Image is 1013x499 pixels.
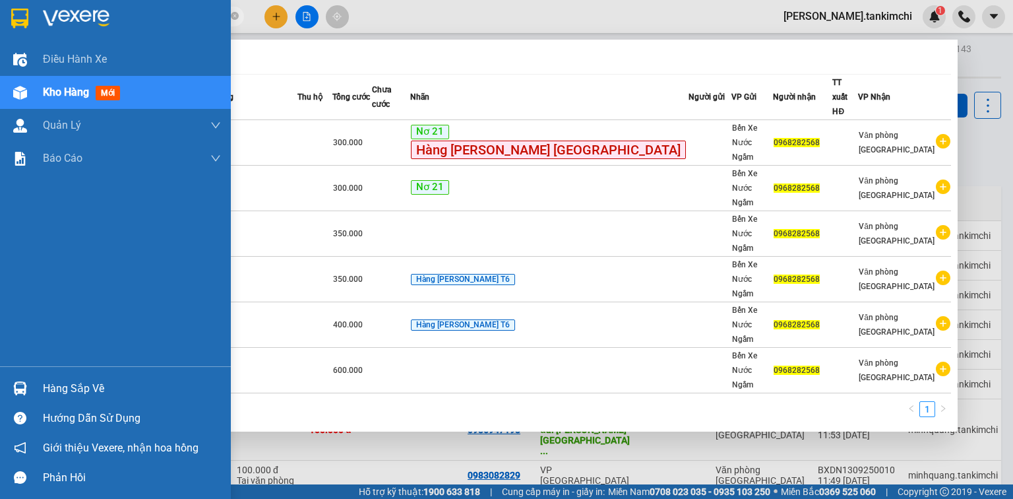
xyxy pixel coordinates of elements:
span: question-circle [14,412,26,424]
span: Bến Xe Nước Ngầm [732,260,757,298]
li: Previous Page [904,401,919,417]
span: Chưa cước [372,85,391,109]
span: Quản Lý [43,117,81,133]
span: Hàng [PERSON_NAME] T6 [411,319,515,331]
span: Báo cáo [43,150,82,166]
span: 0968282568 [774,320,820,329]
span: Người gửi [689,92,725,102]
span: Nơ 21 [411,125,449,139]
button: left [904,401,919,417]
span: plus-circle [936,225,950,240]
span: VP Gửi [731,92,756,102]
div: SL: 1 [198,317,297,332]
span: Văn phòng [GEOGRAPHIC_DATA] [859,358,935,382]
img: warehouse-icon [13,86,27,100]
span: message [14,471,26,484]
span: notification [14,442,26,454]
span: plus-circle [936,134,950,149]
span: Văn phòng [GEOGRAPHIC_DATA] [859,313,935,337]
span: Văn phòng [GEOGRAPHIC_DATA] [859,131,935,154]
span: 600.000 [333,366,363,375]
span: plus-circle [936,362,950,376]
span: 300.000 [333,183,363,193]
div: Máy [198,219,297,234]
span: Điều hành xe [43,51,107,67]
div: sầu [198,174,297,188]
span: plus-circle [936,271,950,285]
div: SL: 6 [198,363,297,378]
li: Next Page [935,401,951,417]
span: Văn phòng [GEOGRAPHIC_DATA] [859,176,935,200]
button: right [935,401,951,417]
span: Nhãn [410,92,429,102]
img: warehouse-icon [13,53,27,67]
span: left [907,405,915,413]
span: Bến Xe Nước Ngầm [732,351,757,389]
span: 350.000 [333,229,363,238]
span: 0968282568 [774,366,820,375]
span: 400.000 [333,320,363,329]
div: SL: 1 [198,272,297,286]
div: SL: 1 [198,234,297,248]
span: Bến Xe Nước Ngầm [732,169,757,207]
li: 1 [919,401,935,417]
div: Phản hồi [43,468,221,488]
span: 0968282568 [774,229,820,238]
span: Bến Xe Nước Ngầm [732,215,757,253]
img: logo-vxr [11,9,28,28]
span: Nơ 21 [411,180,449,195]
span: close-circle [231,11,239,23]
span: TT xuất HĐ [832,78,847,116]
span: plus-circle [936,180,950,194]
img: warehouse-icon [13,382,27,395]
img: solution-icon [13,152,27,166]
span: VP Nhận [858,92,890,102]
div: SL: 2 [198,188,297,203]
span: mới [96,86,120,100]
span: Thu hộ [297,92,322,102]
span: down [210,153,221,164]
span: 350.000 [333,275,363,284]
span: Tổng cước [332,92,370,102]
span: Người nhận [773,92,816,102]
span: Văn phòng [GEOGRAPHIC_DATA] [859,267,935,291]
div: SL: 1 [198,135,297,150]
span: Văn phòng [GEOGRAPHIC_DATA] [859,222,935,246]
img: warehouse-icon [13,119,27,133]
span: Bến Xe Nước Ngầm [732,306,757,344]
span: Bến Xe Nước Ngầm [732,123,757,162]
span: 0968282568 [774,275,820,284]
span: Hàng [PERSON_NAME] T6 [411,274,515,286]
span: down [210,120,221,131]
a: 1 [920,402,935,416]
span: Kho hàng [43,86,89,98]
span: 0968282568 [774,138,820,147]
div: Hướng dẫn sử dụng [43,409,221,428]
span: close-circle [231,12,239,20]
span: 300.000 [333,138,363,147]
span: right [939,405,947,413]
span: Hàng [PERSON_NAME] [GEOGRAPHIC_DATA] [411,141,686,159]
span: plus-circle [936,316,950,331]
span: 0968282568 [774,183,820,193]
span: Giới thiệu Vexere, nhận hoa hồng [43,440,199,456]
div: Hàng sắp về [43,379,221,399]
